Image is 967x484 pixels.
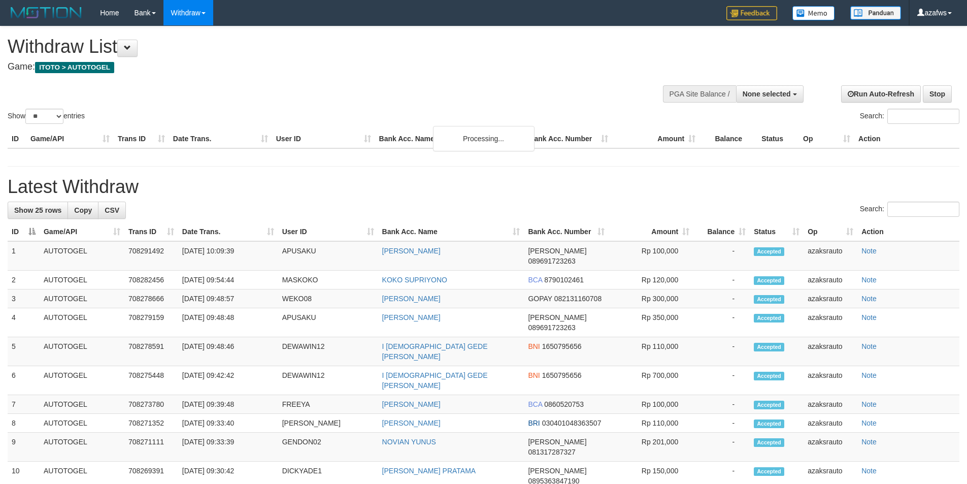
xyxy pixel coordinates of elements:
[8,202,68,219] a: Show 25 rows
[754,438,784,447] span: Accepted
[754,276,784,285] span: Accepted
[804,366,857,395] td: azaksrauto
[8,5,85,20] img: MOTION_logo.png
[40,414,124,433] td: AUTOTOGEL
[754,467,784,476] span: Accepted
[8,395,40,414] td: 7
[40,366,124,395] td: AUTOTOGEL
[124,222,178,241] th: Trans ID: activate to sort column ascending
[693,289,750,308] td: -
[278,366,378,395] td: DEWAWIN12
[272,130,375,148] th: User ID
[528,276,542,284] span: BCA
[68,202,98,219] a: Copy
[693,414,750,433] td: -
[382,276,447,284] a: KOKO SUPRIYONO
[841,85,921,103] a: Run Auto-Refresh
[736,85,804,103] button: None selected
[40,433,124,462] td: AUTOTOGEL
[114,130,169,148] th: Trans ID
[8,433,40,462] td: 9
[542,342,582,350] span: Copy 1650795656 to clipboard
[609,289,693,308] td: Rp 300,000
[923,85,952,103] a: Stop
[98,202,126,219] a: CSV
[612,130,699,148] th: Amount
[278,241,378,271] td: APUSAKU
[663,85,736,103] div: PGA Site Balance /
[382,419,441,427] a: [PERSON_NAME]
[278,289,378,308] td: WEKO08
[8,37,635,57] h1: Withdraw List
[278,222,378,241] th: User ID: activate to sort column ascending
[609,337,693,366] td: Rp 110,000
[887,109,959,124] input: Search:
[178,241,278,271] td: [DATE] 10:09:39
[528,295,552,303] span: GOPAY
[861,419,877,427] a: Note
[124,433,178,462] td: 708271111
[554,295,602,303] span: Copy 082131160708 to clipboard
[804,222,857,241] th: Op: activate to sort column ascending
[178,395,278,414] td: [DATE] 09:39:48
[754,314,784,322] span: Accepted
[8,241,40,271] td: 1
[693,433,750,462] td: -
[74,206,92,214] span: Copy
[278,414,378,433] td: [PERSON_NAME]
[178,289,278,308] td: [DATE] 09:48:57
[40,308,124,337] td: AUTOTOGEL
[40,395,124,414] td: AUTOTOGEL
[433,126,535,151] div: Processing...
[861,467,877,475] a: Note
[528,448,575,456] span: Copy 081317287327 to clipboard
[861,247,877,255] a: Note
[382,313,441,321] a: [PERSON_NAME]
[799,130,854,148] th: Op
[528,419,540,427] span: BRI
[278,271,378,289] td: MASKOKO
[8,271,40,289] td: 2
[278,433,378,462] td: GENDON02
[693,308,750,337] td: -
[105,206,119,214] span: CSV
[178,308,278,337] td: [DATE] 09:48:48
[804,289,857,308] td: azaksrauto
[528,467,586,475] span: [PERSON_NAME]
[609,414,693,433] td: Rp 110,000
[850,6,901,20] img: panduan.png
[178,337,278,366] td: [DATE] 09:48:46
[25,109,63,124] select: Showentries
[861,438,877,446] a: Note
[40,222,124,241] th: Game/API: activate to sort column ascending
[754,247,784,256] span: Accepted
[169,130,272,148] th: Date Trans.
[382,295,441,303] a: [PERSON_NAME]
[35,62,114,73] span: ITOTO > AUTOTOGEL
[278,337,378,366] td: DEWAWIN12
[8,62,635,72] h4: Game:
[124,414,178,433] td: 708271352
[804,308,857,337] td: azaksrauto
[609,222,693,241] th: Amount: activate to sort column ascending
[124,241,178,271] td: 708291492
[124,337,178,366] td: 708278591
[861,276,877,284] a: Note
[804,414,857,433] td: azaksrauto
[8,414,40,433] td: 8
[382,342,488,361] a: I [DEMOGRAPHIC_DATA] GEDE [PERSON_NAME]
[754,401,784,409] span: Accepted
[528,247,586,255] span: [PERSON_NAME]
[124,366,178,395] td: 708275448
[609,433,693,462] td: Rp 201,000
[609,366,693,395] td: Rp 700,000
[382,438,436,446] a: NOVIAN YUNUS
[124,308,178,337] td: 708279159
[40,337,124,366] td: AUTOTOGEL
[382,247,441,255] a: [PERSON_NAME]
[278,308,378,337] td: APUSAKU
[528,257,575,265] span: Copy 089691723263 to clipboard
[544,400,584,408] span: Copy 0860520753 to clipboard
[124,271,178,289] td: 708282456
[804,337,857,366] td: azaksrauto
